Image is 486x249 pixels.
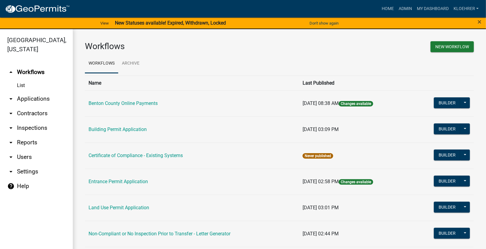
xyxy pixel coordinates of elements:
[115,20,226,26] strong: New Statuses available! Expired, Withdrawn, Locked
[434,176,461,187] button: Builder
[85,54,118,73] a: Workflows
[303,231,339,237] span: [DATE] 02:44 PM
[89,179,148,184] a: Entrance Permit Application
[434,228,461,239] button: Builder
[434,150,461,160] button: Builder
[303,153,333,159] span: Never published
[118,54,143,73] a: Archive
[414,3,451,15] a: My Dashboard
[303,126,339,132] span: [DATE] 03:09 PM
[85,41,275,52] h3: Workflows
[89,126,147,132] a: Building Permit Application
[7,139,15,146] i: arrow_drop_down
[379,3,396,15] a: Home
[478,18,481,25] button: Close
[303,179,339,184] span: [DATE] 02:58 PM
[303,205,339,210] span: [DATE] 03:01 PM
[7,153,15,161] i: arrow_drop_down
[339,179,373,185] span: Changes available
[299,76,411,90] th: Last Published
[85,76,299,90] th: Name
[7,95,15,103] i: arrow_drop_down
[89,153,183,158] a: Certificate of Compliance - Existing Systems
[434,97,461,108] button: Builder
[89,205,149,210] a: Land Use Permit Application
[7,110,15,117] i: arrow_drop_down
[434,123,461,134] button: Builder
[307,18,341,28] button: Don't show again
[89,100,158,106] a: Benton County Online Payments
[478,18,481,26] span: ×
[7,124,15,132] i: arrow_drop_down
[434,202,461,213] button: Builder
[7,69,15,76] i: arrow_drop_up
[431,41,474,52] button: New Workflow
[89,231,230,237] a: Non-Compliant or No Inspection Prior to Transfer - Letter Generator
[303,100,339,106] span: [DATE] 08:38 AM
[396,3,414,15] a: Admin
[98,18,111,28] a: View
[451,3,481,15] a: kloehrer
[7,168,15,175] i: arrow_drop_down
[7,183,15,190] i: help
[339,101,373,106] span: Changes available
